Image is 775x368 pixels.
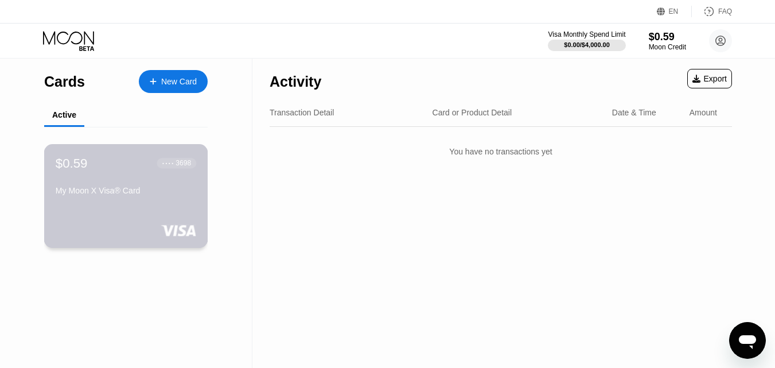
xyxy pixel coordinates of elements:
[162,161,174,165] div: ● ● ● ●
[657,6,692,17] div: EN
[161,77,197,87] div: New Card
[270,73,321,90] div: Activity
[649,31,686,43] div: $0.59
[56,186,196,195] div: My Moon X Visa® Card
[690,108,717,117] div: Amount
[270,108,334,117] div: Transaction Detail
[433,108,512,117] div: Card or Product Detail
[44,73,85,90] div: Cards
[669,7,679,16] div: EN
[52,110,76,119] div: Active
[564,41,610,48] div: $0.00 / $4,000.00
[692,74,727,83] div: Export
[548,30,625,38] div: Visa Monthly Spend Limit
[176,159,191,167] div: 3698
[139,70,208,93] div: New Card
[56,156,88,171] div: $0.59
[649,31,686,51] div: $0.59Moon Credit
[270,135,732,168] div: You have no transactions yet
[548,30,625,51] div: Visa Monthly Spend Limit$0.00/$4,000.00
[649,43,686,51] div: Moon Credit
[45,145,207,247] div: $0.59● ● ● ●3698My Moon X Visa® Card
[729,322,766,359] iframe: Кнопка запуска окна обмена сообщениями
[718,7,732,16] div: FAQ
[687,69,732,88] div: Export
[692,6,732,17] div: FAQ
[612,108,656,117] div: Date & Time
